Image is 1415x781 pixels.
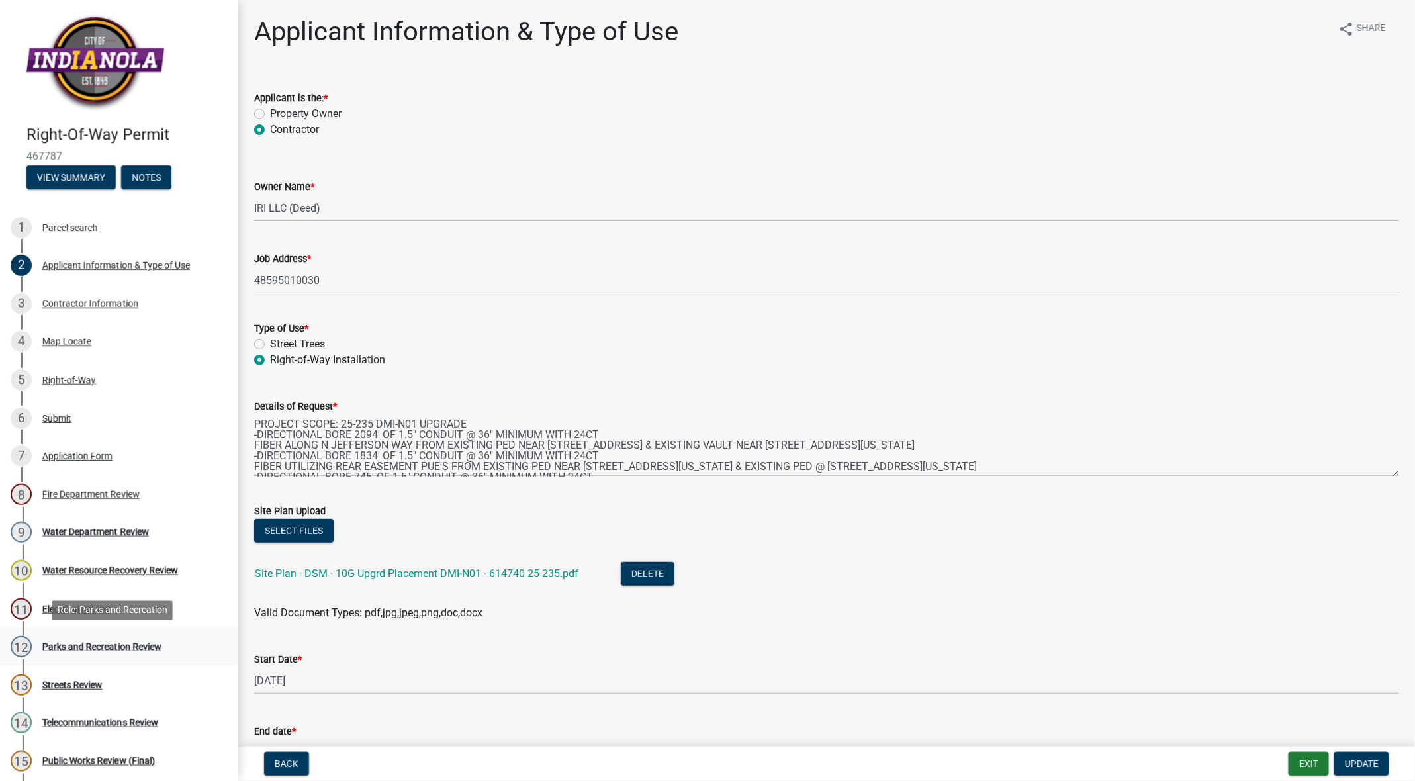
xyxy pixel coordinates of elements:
a: Site Plan - DSM - 10G Upgrd Placement DMI-N01 - 614740 25-235.pdf [255,567,578,580]
label: Applicant is the: [254,94,328,103]
div: 1 [11,217,32,238]
label: Job Address [254,255,311,264]
label: Contractor [270,122,319,138]
wm-modal-confirm: Notes [121,173,171,183]
span: Back [275,758,298,769]
label: Details of Request [254,402,337,412]
wm-modal-confirm: Delete Document [621,569,674,581]
div: 9 [11,522,32,543]
wm-modal-confirm: Summary [26,173,116,183]
div: Parcel search [42,223,98,232]
span: Update [1345,758,1379,769]
div: 5 [11,369,32,390]
label: Owner Name [254,183,314,192]
div: Streets Review [42,680,103,690]
div: Application Form [42,451,113,461]
div: 2 [11,255,32,276]
div: Fire Department Review [42,490,140,499]
img: City of Indianola, Iowa [26,14,164,111]
div: 7 [11,445,32,467]
label: Start Date [254,655,302,665]
div: 11 [11,598,32,620]
div: 6 [11,408,32,429]
button: Notes [121,165,171,189]
div: 4 [11,331,32,352]
div: 13 [11,674,32,696]
div: 10 [11,560,32,581]
div: Contractor Information [42,299,138,308]
div: Water Resource Recovery Review [42,566,178,575]
div: 15 [11,751,32,772]
div: Water Department Review [42,528,149,537]
div: 12 [11,636,32,657]
div: Map Locate [42,337,91,346]
button: Select files [254,519,334,543]
label: Site Plan Upload [254,507,326,516]
div: Role: Parks and Recreation [52,600,173,620]
label: Property Owner [270,106,342,122]
button: Exit [1289,752,1329,776]
button: View Summary [26,165,116,189]
div: Electrical Review [42,604,111,614]
button: Update [1334,752,1389,776]
div: 8 [11,484,32,505]
label: Type of Use [254,324,308,334]
div: Parks and Recreation Review [42,642,161,651]
label: End date [254,727,296,737]
h1: Applicant Information & Type of Use [254,16,678,48]
div: 14 [11,712,32,733]
div: Telecommunications Review [42,718,158,727]
i: share [1338,21,1354,37]
div: Applicant Information & Type of Use [42,261,190,270]
button: Back [264,752,309,776]
div: 3 [11,293,32,314]
button: shareShare [1328,16,1396,42]
div: Public Works Review (Final) [42,757,155,766]
label: Street Trees [270,336,325,352]
span: Share [1357,21,1386,37]
div: Submit [42,414,71,423]
span: Valid Document Types: pdf,jpg,jpeg,png,doc,docx [254,606,482,619]
span: 467787 [26,150,212,162]
div: Right-of-Way [42,375,96,385]
h4: Right-Of-Way Permit [26,125,228,144]
button: Delete [621,562,674,586]
label: Right-of-Way Installation [270,352,385,368]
